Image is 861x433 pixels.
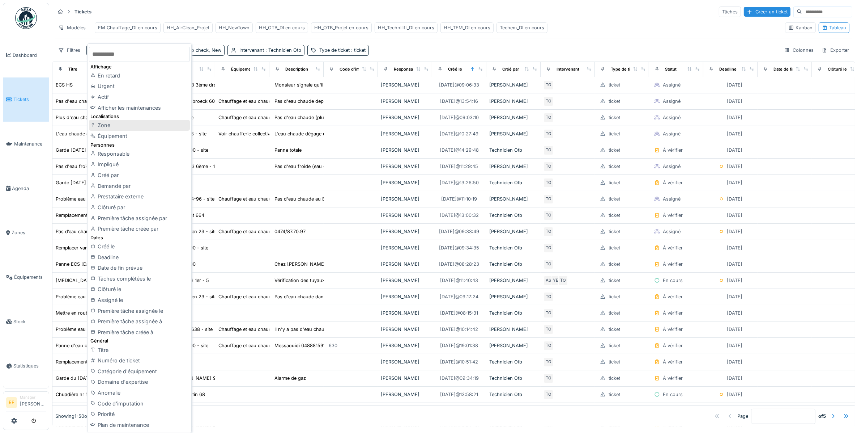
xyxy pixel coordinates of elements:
[663,277,683,284] div: En cours
[544,194,554,204] div: TO
[89,131,189,142] div: Équipement
[381,147,429,154] div: [PERSON_NAME]
[56,293,103,300] div: Problème eau chaude
[15,7,37,29] img: Badge_color-CXgf-gQk.svg
[381,212,429,219] div: [PERSON_NAME]
[663,261,683,268] div: À vérifier
[489,147,538,154] div: Technicien Otb
[218,130,313,137] div: Voir chaufferie collective au Evenepoel 100
[381,342,429,349] div: [PERSON_NAME]
[56,179,130,186] div: Garde [DATE] - problème de fuite
[381,114,429,121] div: [PERSON_NAME]
[381,228,429,235] div: [PERSON_NAME]
[440,179,479,186] div: [DATE] @ 13:26:50
[440,98,478,105] div: [DATE] @ 13:54:16
[544,80,554,90] div: TO
[440,130,479,137] div: [DATE] @ 10:27:49
[609,310,620,316] div: ticket
[727,81,743,88] div: [DATE]
[544,227,554,237] div: TO
[489,163,538,170] div: [PERSON_NAME]
[89,113,189,120] div: Localisations
[89,148,189,159] div: Responsable
[89,81,189,92] div: Urgent
[56,147,86,154] div: Garde [DATE]
[489,228,538,235] div: [PERSON_NAME]
[89,120,189,131] div: Zone
[442,196,477,202] div: [DATE] @ 11:10:19
[489,114,538,121] div: [PERSON_NAME]
[781,45,817,55] div: Colonnes
[285,66,308,72] div: Description
[444,24,490,31] div: HH_TEM_DI en cours
[544,276,554,286] div: AS
[381,163,429,170] div: [PERSON_NAME]
[239,47,301,54] div: Intervenant
[544,292,554,302] div: TO
[727,261,743,268] div: [DATE]
[56,310,113,316] div: Mettre en route boiler gaz
[274,130,369,137] div: L'eau chaude dégage une mauvaise odeur.
[663,228,681,235] div: Assigné
[13,318,46,325] span: Stock
[381,261,429,268] div: [PERSON_NAME]
[55,22,89,33] div: Modèles
[439,244,479,251] div: [DATE] @ 09:34:35
[828,66,847,72] div: Clôturé le
[773,66,810,72] div: Date de fin prévue
[609,98,620,105] div: ticket
[558,276,568,286] div: TO
[727,228,743,235] div: [DATE]
[489,196,538,202] div: [PERSON_NAME]
[218,98,326,105] div: Chauffage et eau chaude - Vandroogenbroek 62
[218,114,297,121] div: Chauffage et eau chaude - Apollo 1
[381,130,429,137] div: [PERSON_NAME]
[439,81,479,88] div: [DATE] @ 09:06:33
[727,391,743,398] div: [DATE]
[609,358,620,365] div: ticket
[440,358,478,365] div: [DATE] @ 10:51:42
[440,293,479,300] div: [DATE] @ 09:17:24
[89,213,189,224] div: Première tâche assignée par
[381,179,429,186] div: [PERSON_NAME]
[727,212,743,219] div: [DATE]
[818,45,852,55] div: Exporter
[14,140,46,147] span: Maintenance
[56,342,101,349] div: Panne d'eau chaude
[12,229,46,236] span: Zones
[440,147,479,154] div: [DATE] @ 14:29:48
[489,293,538,300] div: [PERSON_NAME]
[544,129,554,139] div: TO
[89,181,189,192] div: Demandé par
[727,375,743,382] div: [DATE]
[719,7,741,17] div: Tâches
[489,244,538,251] div: Technicien Otb
[381,293,429,300] div: [PERSON_NAME]
[218,196,346,202] div: Chauffage et eau chaude - Evenepoel [PHONE_NUMBER]
[350,47,366,53] span: : ticket
[56,391,102,398] div: Chuadière nr 1 Cassé
[274,114,370,121] div: Pas d'eau chaude (plusieurs signalements)
[663,81,681,88] div: Assigné
[56,244,122,251] div: Remplacer vanne adoucisseur
[259,24,305,31] div: HH_OTB_DI en cours
[56,196,103,202] div: Problème eau chaude
[218,293,320,300] div: Chauffage et eau chaude - Vanderstappen 23
[274,342,328,349] div: Messaouidi 0488815916
[6,397,17,408] li: EF
[737,413,748,420] div: Page
[89,170,189,181] div: Créé par
[544,145,554,155] div: TO
[440,163,478,170] div: [DATE] @ 11:29:45
[89,295,189,306] div: Assigné le
[609,293,620,300] div: ticket
[274,81,386,88] div: Monsieur signale qu'il y a pas d'eau chaude dep...
[164,81,219,88] div: bour/017/043 3ème droit
[89,337,189,344] div: Général
[663,342,683,349] div: À vérifier
[56,375,93,382] div: Garde du [DATE]
[89,366,189,377] div: Catégorie d'équipement
[13,362,46,369] span: Statistiques
[89,92,189,102] div: Actif
[381,81,429,88] div: [PERSON_NAME]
